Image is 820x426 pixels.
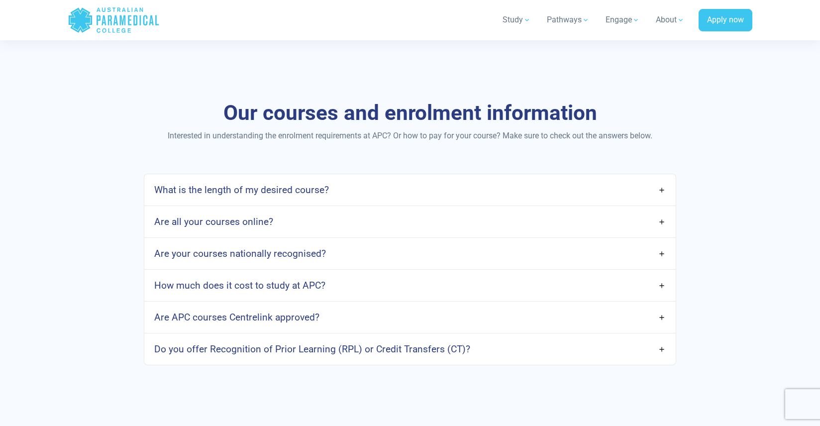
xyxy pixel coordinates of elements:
h4: Are all your courses online? [154,216,273,227]
a: Study [497,6,537,34]
a: How much does it cost to study at APC? [144,274,676,297]
a: Are your courses nationally recognised? [144,242,676,265]
p: Interested in understanding the enrolment requirements at APC? Or how to pay for your course? Mak... [119,130,701,142]
a: Pathways [541,6,596,34]
a: What is the length of my desired course? [144,178,676,202]
h4: Do you offer Recognition of Prior Learning (RPL) or Credit Transfers (CT)? [154,343,470,355]
a: Engage [600,6,646,34]
h4: Are APC courses Centrelink approved? [154,312,319,323]
a: Are all your courses online? [144,210,676,233]
a: Australian Paramedical College [68,4,160,36]
h4: How much does it cost to study at APC? [154,280,325,291]
h3: Our courses and enrolment information [119,101,701,126]
h4: Are your courses nationally recognised? [154,248,326,259]
a: Apply now [699,9,752,32]
a: About [650,6,691,34]
a: Do you offer Recognition of Prior Learning (RPL) or Credit Transfers (CT)? [144,337,676,361]
h4: What is the length of my desired course? [154,184,329,196]
a: Are APC courses Centrelink approved? [144,306,676,329]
